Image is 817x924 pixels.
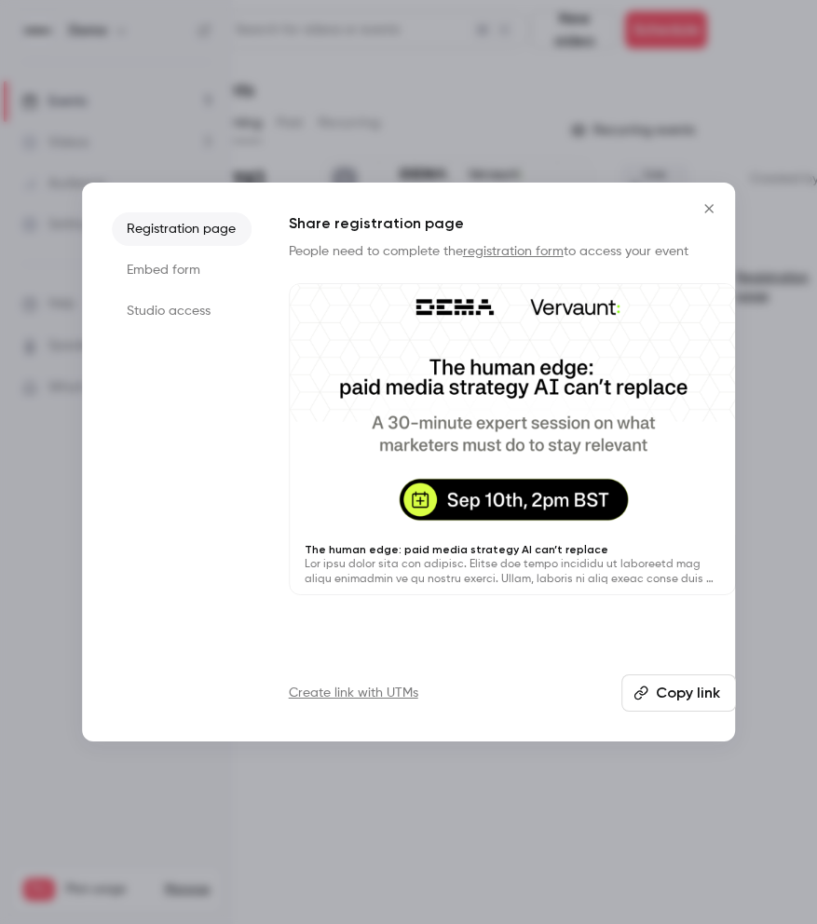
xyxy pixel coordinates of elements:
[463,245,564,258] a: registration form
[621,674,736,712] button: Copy link
[112,253,252,287] li: Embed form
[289,684,418,702] a: Create link with UTMs
[305,557,720,587] p: Lor ipsu dolor sita con adipisc. Elitse doe tempo incididu ut laboreetd mag aliqu enimadmin ve qu...
[112,212,252,246] li: Registration page
[112,294,252,328] li: Studio access
[690,190,728,227] button: Close
[305,542,720,557] p: The human edge: paid media strategy AI can’t replace
[289,242,736,261] p: People need to complete the to access your event
[289,212,736,235] h1: Share registration page
[289,283,736,595] a: The human edge: paid media strategy AI can’t replaceLor ipsu dolor sita con adipisc. Elitse doe t...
